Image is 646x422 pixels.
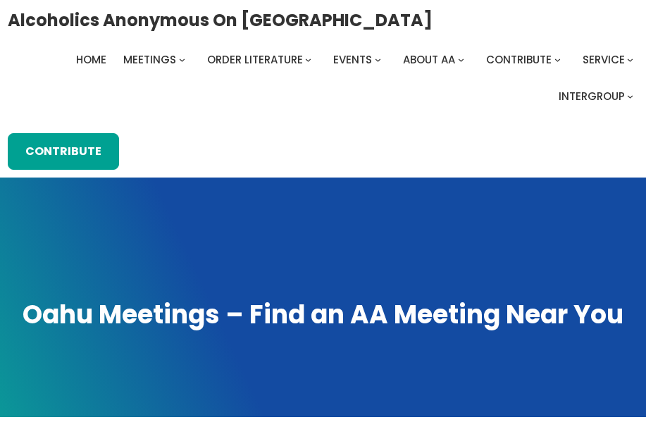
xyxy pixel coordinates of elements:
[559,89,625,104] span: Intergroup
[8,133,119,170] a: Contribute
[559,87,625,106] a: Intergroup
[123,50,176,70] a: Meetings
[375,56,381,63] button: Events submenu
[305,56,311,63] button: Order Literature submenu
[627,56,633,63] button: Service submenu
[583,52,625,67] span: Service
[123,52,176,67] span: Meetings
[627,93,633,99] button: Intergroup submenu
[458,56,464,63] button: About AA submenu
[179,56,185,63] button: Meetings submenu
[486,52,552,67] span: Contribute
[8,5,433,35] a: Alcoholics Anonymous on [GEOGRAPHIC_DATA]
[333,50,372,70] a: Events
[403,50,455,70] a: About AA
[583,50,625,70] a: Service
[403,52,455,67] span: About AA
[554,56,561,63] button: Contribute submenu
[76,50,106,70] a: Home
[333,52,372,67] span: Events
[486,50,552,70] a: Contribute
[8,50,639,106] nav: Intergroup
[207,52,303,67] span: Order Literature
[13,298,633,333] h1: Oahu Meetings – Find an AA Meeting Near You
[76,52,106,67] span: Home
